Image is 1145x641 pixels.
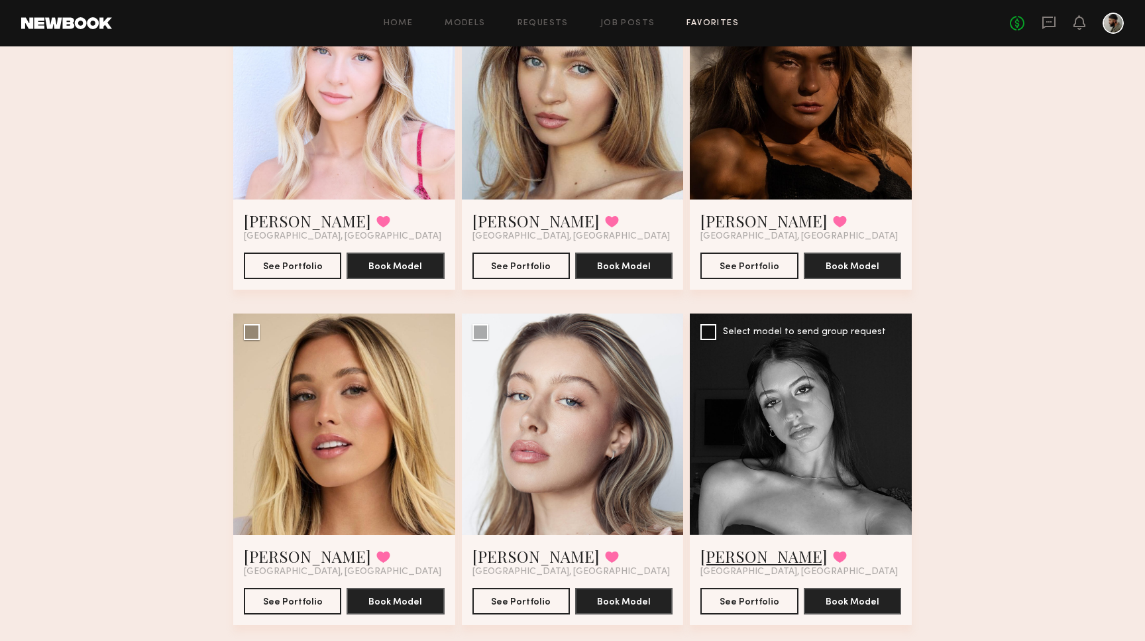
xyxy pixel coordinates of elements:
[723,327,886,337] div: Select model to send group request
[244,588,341,614] button: See Portfolio
[244,253,341,279] button: See Portfolio
[244,210,371,231] a: [PERSON_NAME]
[445,19,485,28] a: Models
[700,253,798,279] button: See Portfolio
[472,231,670,242] span: [GEOGRAPHIC_DATA], [GEOGRAPHIC_DATA]
[244,567,441,577] span: [GEOGRAPHIC_DATA], [GEOGRAPHIC_DATA]
[472,210,600,231] a: [PERSON_NAME]
[575,588,673,614] button: Book Model
[700,567,898,577] span: [GEOGRAPHIC_DATA], [GEOGRAPHIC_DATA]
[575,595,673,607] a: Book Model
[384,19,413,28] a: Home
[347,588,444,614] button: Book Model
[804,588,901,614] button: Book Model
[472,546,600,567] a: [PERSON_NAME]
[347,260,444,271] a: Book Model
[347,595,444,607] a: Book Model
[347,253,444,279] button: Book Model
[244,546,371,567] a: [PERSON_NAME]
[804,595,901,607] a: Book Model
[700,231,898,242] span: [GEOGRAPHIC_DATA], [GEOGRAPHIC_DATA]
[600,19,655,28] a: Job Posts
[472,588,570,614] button: See Portfolio
[700,588,798,614] button: See Portfolio
[804,260,901,271] a: Book Model
[518,19,569,28] a: Requests
[575,253,673,279] button: Book Model
[472,567,670,577] span: [GEOGRAPHIC_DATA], [GEOGRAPHIC_DATA]
[472,253,570,279] button: See Portfolio
[700,546,828,567] a: [PERSON_NAME]
[700,210,828,231] a: [PERSON_NAME]
[575,260,673,271] a: Book Model
[244,231,441,242] span: [GEOGRAPHIC_DATA], [GEOGRAPHIC_DATA]
[686,19,739,28] a: Favorites
[804,253,901,279] button: Book Model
